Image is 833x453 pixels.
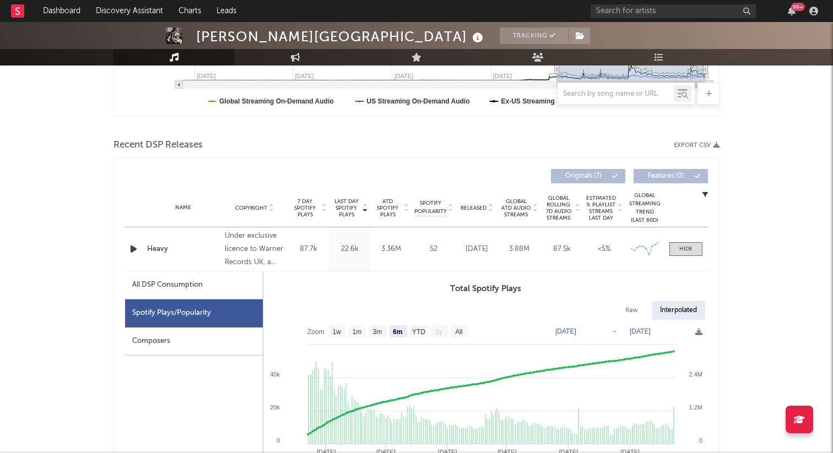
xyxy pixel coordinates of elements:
[196,28,486,46] div: [PERSON_NAME][GEOGRAPHIC_DATA]
[147,244,219,255] a: Heavy
[332,198,361,218] span: Last Day Spotify Plays
[690,73,709,79] text: [DATE]
[373,244,409,255] div: 3.36M
[353,328,362,336] text: 1m
[689,404,702,411] text: 1.2M
[699,437,702,444] text: 0
[791,3,805,11] div: 99 +
[611,328,618,335] text: →
[558,90,674,99] input: Search by song name or URL
[270,404,280,411] text: 20k
[630,328,651,335] text: [DATE]
[290,198,320,218] span: 7 Day Spotify Plays
[270,371,280,378] text: 40k
[277,437,280,444] text: 0
[263,282,708,296] h3: Total Spotify Plays
[628,192,661,225] div: Global Streaming Trend (Last 60D)
[634,169,708,183] button: Features(0)
[591,4,756,18] input: Search for artists
[414,199,447,216] span: Spotify Popularity
[435,328,442,336] text: 1y
[543,244,580,255] div: 87.5k
[290,244,326,255] div: 87.7k
[332,244,367,255] div: 22.6k
[461,205,486,211] span: Released
[617,301,646,320] div: Raw
[125,328,263,356] div: Composers
[373,198,402,218] span: ATD Spotify Plays
[501,244,538,255] div: 3.88M
[551,169,625,183] button: Originals(7)
[788,7,796,15] button: 99+
[412,328,425,336] text: YTD
[652,301,705,320] div: Interpolated
[414,244,453,255] div: 52
[307,328,324,336] text: Zoom
[641,173,691,179] span: Features ( 0 )
[543,195,574,221] span: Global Rolling 7D Audio Streams
[225,230,285,269] div: Under exclusive licence to Warner Records UK, a division of Warner Music UK Limited, © 2025 Fox R...
[125,271,263,299] div: All DSP Consumption
[393,328,402,336] text: 6m
[674,142,720,149] button: Export CSV
[235,205,267,211] span: Copyright
[125,299,263,328] div: Spotify Plays/Popularity
[558,173,609,179] span: Originals ( 7 )
[689,371,702,378] text: 2.4M
[555,328,576,335] text: [DATE]
[132,279,203,292] div: All DSP Consumption
[501,198,531,218] span: Global ATD Audio Streams
[373,328,382,336] text: 3m
[586,244,623,255] div: <5%
[458,244,495,255] div: [DATE]
[500,28,569,44] button: Tracking
[147,204,219,212] div: Name
[586,195,616,221] span: Estimated % Playlist Streams Last Day
[333,328,342,336] text: 1w
[455,328,462,336] text: All
[113,139,203,152] span: Recent DSP Releases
